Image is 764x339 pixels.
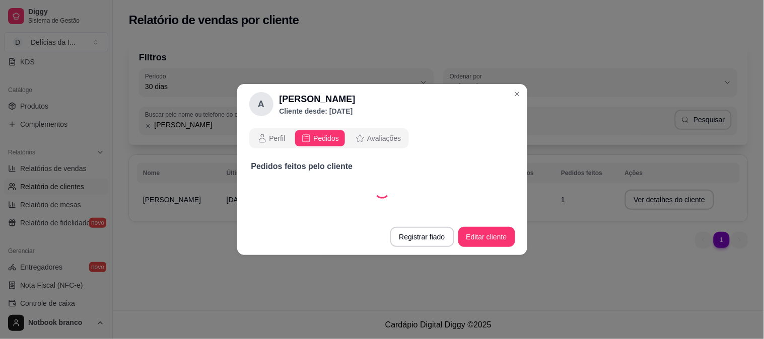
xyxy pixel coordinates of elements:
h2: [PERSON_NAME] [280,92,356,106]
div: Loading [374,183,390,199]
span: Avaliações [367,133,401,143]
div: A [249,92,273,116]
button: Close [509,86,525,102]
div: opções [249,128,515,148]
span: Perfil [269,133,286,143]
button: Registrar fiado [390,227,454,247]
button: Editar cliente [458,227,515,247]
p: Cliente desde: [DATE] [280,106,356,116]
span: Pedidos [313,133,339,143]
p: Pedidos feitos pelo cliente [251,160,513,173]
div: opções [249,128,409,148]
